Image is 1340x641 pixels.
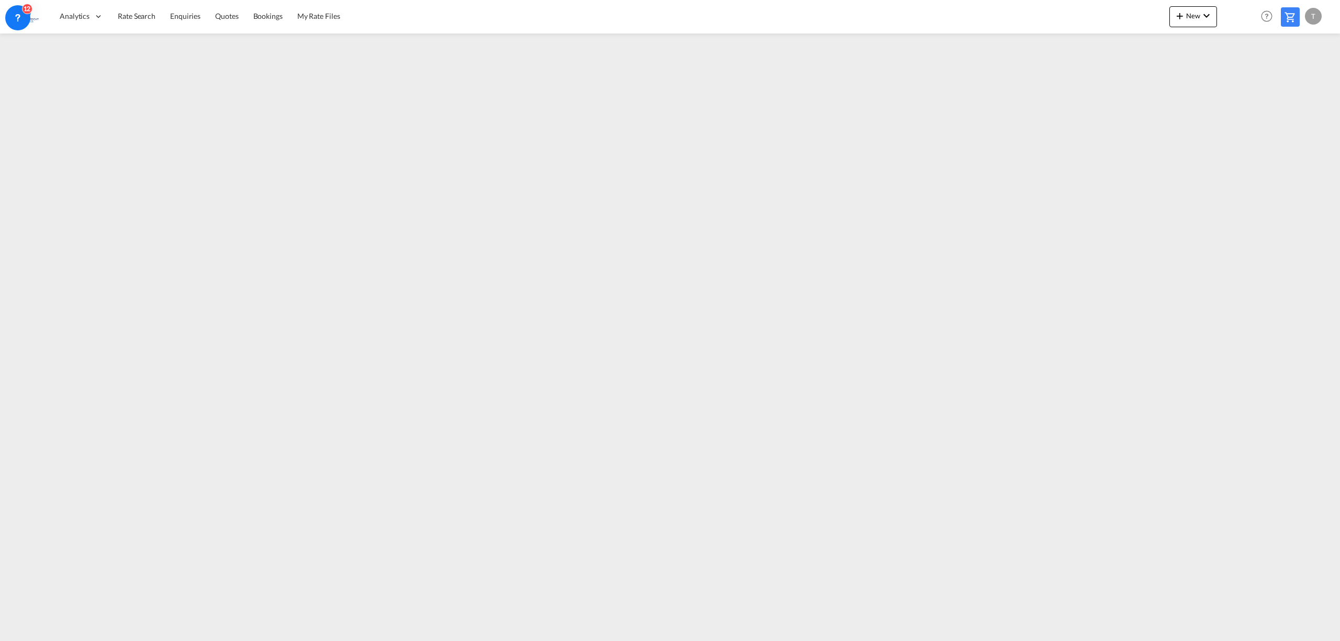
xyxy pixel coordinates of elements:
[118,12,155,20] span: Rate Search
[1258,7,1281,26] div: Help
[215,12,238,20] span: Quotes
[297,12,340,20] span: My Rate Files
[1169,6,1217,27] button: icon-plus 400-fgNewicon-chevron-down
[60,11,90,21] span: Analytics
[1305,8,1322,25] div: T
[1174,9,1186,22] md-icon: icon-plus 400-fg
[1258,7,1276,25] span: Help
[253,12,283,20] span: Bookings
[170,12,200,20] span: Enquiries
[1174,12,1213,20] span: New
[1200,9,1213,22] md-icon: icon-chevron-down
[16,5,39,28] img: 6a2c35f0b7c411ef99d84d375d6e7407.jpg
